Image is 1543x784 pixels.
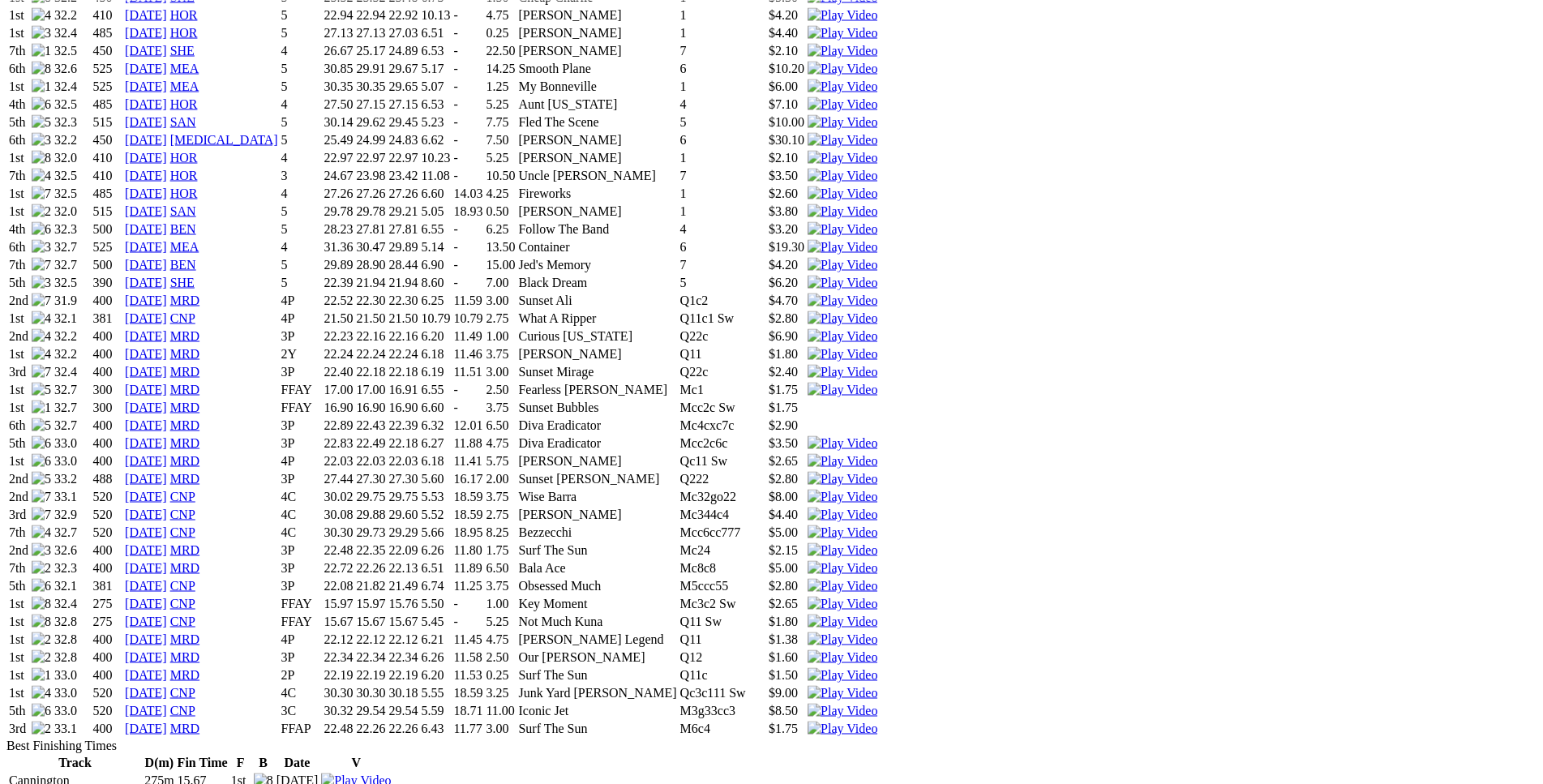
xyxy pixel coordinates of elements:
td: - [452,60,483,76]
a: View replay [808,328,877,342]
img: 7 [32,489,51,503]
a: MRD [170,435,199,449]
img: Play Video [808,614,877,628]
img: 4 [32,685,51,700]
td: 30.35 [355,78,386,94]
td: 5 [679,114,747,130]
td: 32.6 [54,60,91,76]
td: - [452,24,483,41]
img: Play Video [808,578,877,593]
a: MRD [170,400,199,413]
a: [DATE] [125,667,167,681]
td: 5.25 [485,96,516,112]
img: Play Video [808,435,877,450]
img: 7 [32,364,51,379]
img: 5 [32,114,51,129]
img: 4 [32,7,51,22]
td: 32.5 [54,96,91,112]
img: 1 [32,400,51,414]
td: Fled The Scene [517,114,677,130]
img: 3 [32,275,51,289]
img: Play Video [808,721,877,735]
td: - [452,114,483,130]
td: 5th [8,114,29,130]
a: [DATE] [125,25,167,39]
td: 5 [281,24,322,41]
img: 5 [32,418,51,432]
img: 8 [32,61,51,75]
img: Play Video [808,328,877,343]
td: [PERSON_NAME] [517,6,677,23]
a: [DATE] [125,168,167,182]
a: [DATE] [125,7,167,21]
a: MRD [170,293,199,306]
img: Play Video [808,560,877,575]
td: 1 [679,24,747,41]
a: MRD [170,328,199,342]
a: MEA [170,61,199,75]
a: CNP [170,685,195,699]
img: 8 [32,614,51,628]
img: Play Video [808,186,877,200]
a: [DATE] [125,132,167,146]
a: [DATE] [125,632,167,645]
a: [DATE] [125,489,167,503]
td: 7 [679,42,747,58]
td: 4th [8,96,29,112]
img: Play Video [808,364,877,379]
a: View replay [808,435,877,449]
img: Play Video [808,221,877,236]
td: 22.94 [323,6,354,23]
a: [DATE] [125,721,167,735]
a: [DATE] [125,114,167,128]
a: MRD [170,346,199,360]
a: View replay [808,293,877,306]
td: 1 [679,78,747,94]
img: Play Video [808,685,877,700]
td: 7.75 [485,114,516,130]
td: 29.45 [388,114,418,130]
img: 3 [32,239,51,254]
td: 32.5 [54,42,91,58]
td: 485 [92,24,123,41]
img: 5 [32,382,51,396]
img: Play Video [808,7,877,22]
td: $6.00 [768,78,805,94]
a: MRD [170,649,199,663]
td: 515 [92,114,123,130]
img: 6 [32,221,51,236]
a: View replay [808,525,877,538]
td: 5.23 [420,114,451,130]
td: 6th [8,131,29,148]
img: 2 [32,203,51,218]
img: Play Video [808,293,877,307]
a: Watch Replay on Watchdog [808,221,877,235]
a: View replay [808,507,877,521]
a: Watch Replay on Watchdog [808,275,877,289]
td: 5.17 [420,60,451,76]
a: HOR [170,150,198,164]
a: Watch Replay on Watchdog [808,168,877,182]
a: [DATE] [125,400,167,413]
a: [DATE] [125,471,167,485]
a: Watch Replay on Watchdog [808,114,877,128]
img: Play Video [808,79,877,93]
td: [PERSON_NAME] [517,42,677,58]
td: 5 [281,114,322,130]
td: 5 [281,131,322,148]
a: [DATE] [125,186,167,199]
a: View replay [808,453,877,467]
td: 5 [281,78,322,94]
img: 6 [32,453,51,468]
img: 7 [32,293,51,307]
td: 5.07 [420,78,451,94]
a: MRD [170,667,199,681]
a: [DATE] [125,79,167,92]
a: [DATE] [125,346,167,360]
a: CNP [170,578,195,592]
a: MRD [170,471,199,485]
a: SAN [170,114,196,128]
a: View replay [808,703,877,717]
td: 5 [281,6,322,23]
img: Play Video [808,61,877,75]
